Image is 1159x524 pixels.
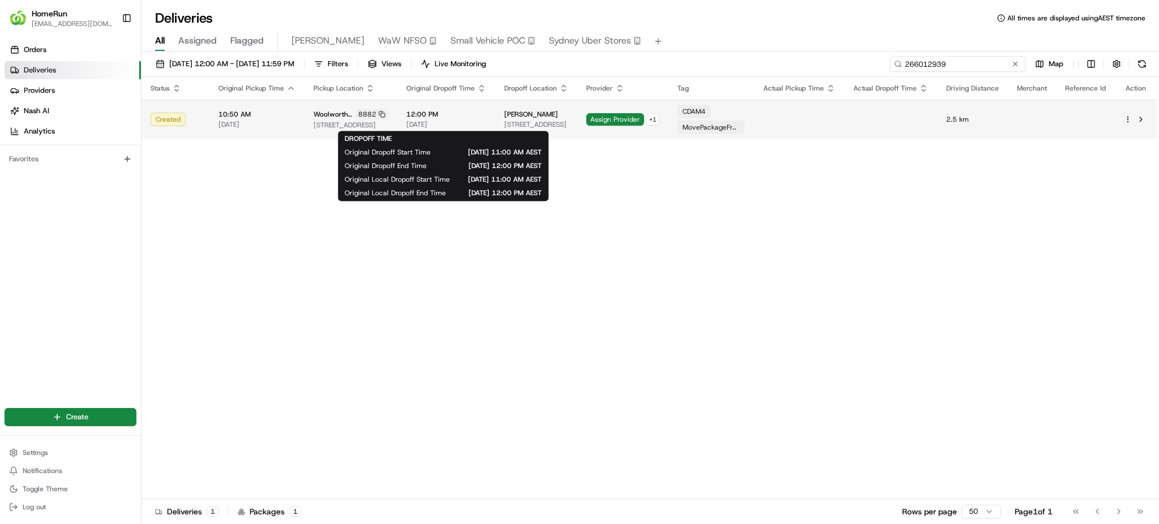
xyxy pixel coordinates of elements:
[946,84,999,93] span: Driving Distance
[151,84,170,93] span: Status
[9,9,27,27] img: HomeRun
[1134,56,1150,72] button: Refresh
[763,84,824,93] span: Actual Pickup Time
[66,412,88,422] span: Create
[646,113,659,126] button: +1
[23,484,68,493] span: Toggle Theme
[218,120,295,129] span: [DATE]
[24,106,49,116] span: Nash AI
[464,188,542,197] span: [DATE] 12:00 PM AEST
[5,150,136,168] div: Favorites
[314,121,388,130] span: [STREET_ADDRESS]
[309,56,353,72] button: Filters
[902,506,957,517] p: Rows per page
[468,175,542,184] span: [DATE] 11:00 AM AEST
[32,19,113,28] button: [EMAIL_ADDRESS][DOMAIN_NAME]
[5,499,136,515] button: Log out
[363,56,406,72] button: Views
[504,84,557,93] span: Dropoff Location
[504,120,568,129] span: [STREET_ADDRESS]
[314,110,353,119] span: Woolworths Caringbah CFC (CDOS)
[416,56,491,72] button: Live Monitoring
[23,466,62,475] span: Notifications
[169,59,294,69] span: [DATE] 12:00 AM - [DATE] 11:59 PM
[1015,506,1053,517] div: Page 1 of 1
[5,481,136,497] button: Toggle Theme
[586,84,613,93] span: Provider
[345,188,446,197] span: Original Local Dropoff End Time
[230,34,264,48] span: Flagged
[291,34,364,48] span: [PERSON_NAME]
[24,65,56,75] span: Deliveries
[5,41,141,59] a: Orders
[1124,84,1148,93] div: Action
[549,34,631,48] span: Sydney Uber Stores
[24,126,55,136] span: Analytics
[1065,84,1106,93] span: Reference Id
[406,84,475,93] span: Original Dropoff Time
[378,34,427,48] span: WaW NFSO
[23,502,46,512] span: Log out
[5,463,136,479] button: Notifications
[449,148,542,157] span: [DATE] 11:00 AM AEST
[5,61,141,79] a: Deliveries
[1017,84,1047,93] span: Merchant
[289,506,302,517] div: 1
[5,408,136,426] button: Create
[345,161,427,170] span: Original Dropoff End Time
[853,84,917,93] span: Actual Dropoff Time
[381,59,401,69] span: Views
[345,175,450,184] span: Original Local Dropoff Start Time
[155,9,213,27] h1: Deliveries
[5,5,117,32] button: HomeRunHomeRun[EMAIL_ADDRESS][DOMAIN_NAME]
[24,45,46,55] span: Orders
[155,34,165,48] span: All
[5,122,141,140] a: Analytics
[1030,56,1068,72] button: Map
[155,506,219,517] div: Deliveries
[586,113,644,126] span: Assign Provider
[32,8,67,19] button: HomeRun
[218,110,295,119] span: 10:50 AM
[450,34,525,48] span: Small Vehicle POC
[5,81,141,100] a: Providers
[1049,59,1063,69] span: Map
[207,506,219,517] div: 1
[5,445,136,461] button: Settings
[328,59,348,69] span: Filters
[178,34,217,48] span: Assigned
[345,134,392,143] span: DROPOFF TIME
[345,148,431,157] span: Original Dropoff Start Time
[314,84,363,93] span: Pickup Location
[406,110,486,119] span: 12:00 PM
[890,56,1025,72] input: Type to search
[946,115,999,124] span: 2.5 km
[435,59,486,69] span: Live Monitoring
[5,102,141,120] a: Nash AI
[682,107,706,116] span: CDAM4
[24,85,55,96] span: Providers
[238,506,302,517] div: Packages
[1007,14,1145,23] span: All times are displayed using AEST timezone
[445,161,542,170] span: [DATE] 12:00 PM AEST
[504,110,558,119] span: [PERSON_NAME]
[677,84,689,93] span: Tag
[23,448,48,457] span: Settings
[355,109,388,119] div: 8882
[151,56,299,72] button: [DATE] 12:00 AM - [DATE] 11:59 PM
[682,123,739,132] span: MovePackageFromBatchJob
[218,84,284,93] span: Original Pickup Time
[406,120,486,129] span: [DATE]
